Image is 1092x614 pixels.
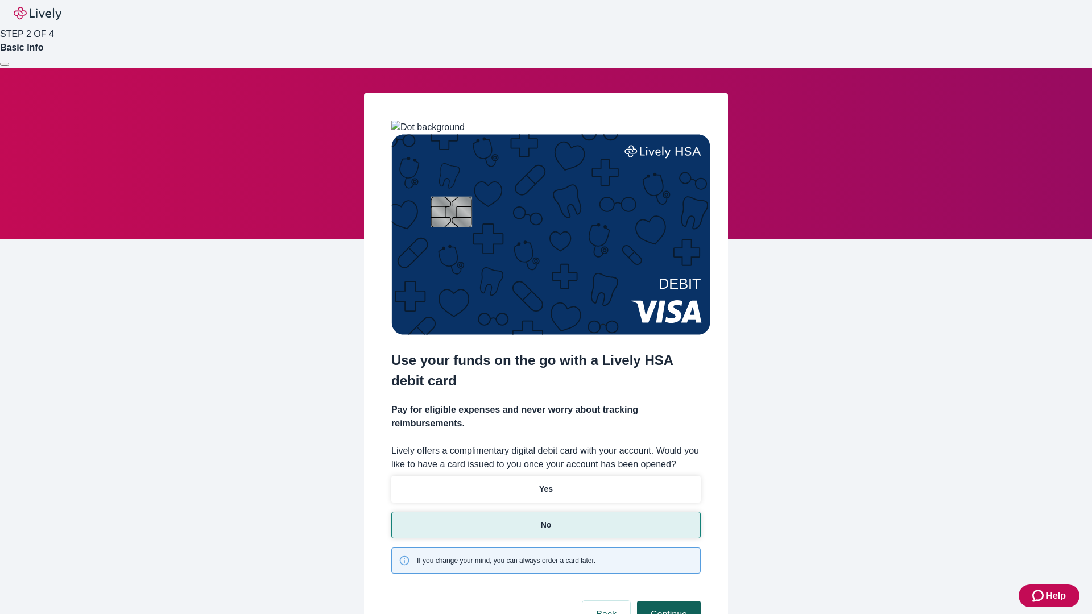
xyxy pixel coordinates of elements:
h4: Pay for eligible expenses and never worry about tracking reimbursements. [391,403,701,430]
img: Dot background [391,121,465,134]
h2: Use your funds on the go with a Lively HSA debit card [391,350,701,391]
p: Yes [539,483,553,495]
label: Lively offers a complimentary digital debit card with your account. Would you like to have a card... [391,444,701,471]
button: No [391,512,701,538]
span: If you change your mind, you can always order a card later. [417,555,595,566]
button: Zendesk support iconHelp [1019,584,1079,607]
img: Debit card [391,134,710,335]
img: Lively [14,7,61,20]
button: Yes [391,476,701,503]
span: Help [1046,589,1066,603]
svg: Zendesk support icon [1032,589,1046,603]
p: No [541,519,552,531]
